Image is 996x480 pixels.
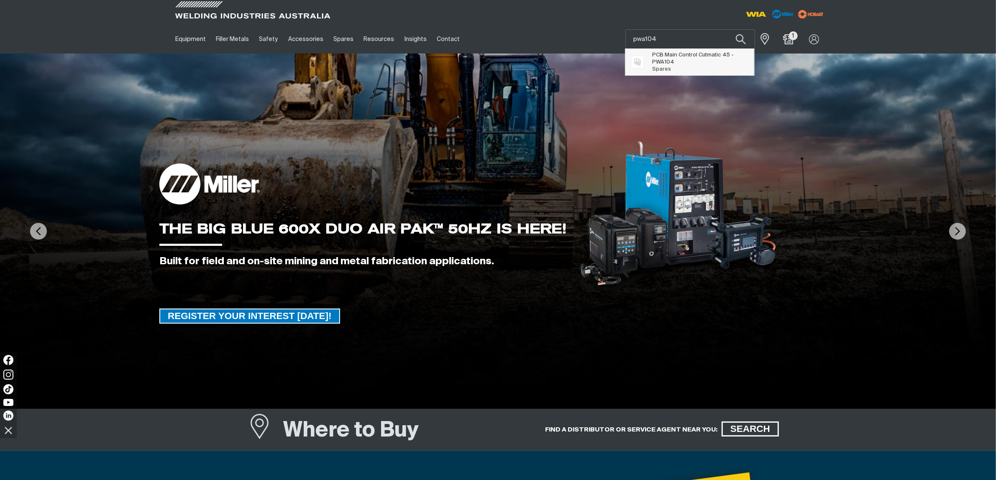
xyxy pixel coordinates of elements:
[211,25,254,54] a: Filler Metals
[283,417,419,444] h1: Where to Buy
[30,223,47,240] img: PrevArrow
[723,421,778,437] span: SEARCH
[3,411,13,421] img: LinkedIn
[170,25,662,54] nav: Main
[399,25,432,54] a: Insights
[652,51,748,66] span: PCB Main Control Cutmatic 45 -
[626,30,755,49] input: Product name or item number...
[160,309,339,324] span: REGISTER YOUR INTEREST [DATE]!
[652,59,674,65] span: PWA104
[249,416,284,447] a: Where to Buy
[3,355,13,365] img: Facebook
[949,223,966,240] img: NextArrow
[727,29,755,49] button: Search products
[254,25,283,54] a: Safety
[283,25,328,54] a: Accessories
[796,8,826,20] img: miller
[170,25,211,54] a: Equipment
[159,222,566,235] div: THE BIG BLUE 600X DUO AIR PAK™ 50HZ IS HERE!
[625,49,754,75] ul: Suggestions
[358,25,399,54] a: Resources
[1,423,15,437] img: hide socials
[722,421,779,437] a: SEARCH
[328,25,358,54] a: Spares
[3,384,13,394] img: TikTok
[159,255,566,268] div: Built for field and on-site mining and metal fabrication applications.
[3,370,13,380] img: Instagram
[159,309,340,324] a: REGISTER YOUR INTEREST TODAY!
[545,426,717,434] h5: FIND A DISTRIBUTOR OR SERVICE AGENT NEAR YOU:
[3,399,13,406] img: YouTube
[432,25,465,54] a: Contact
[652,66,671,72] span: Spares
